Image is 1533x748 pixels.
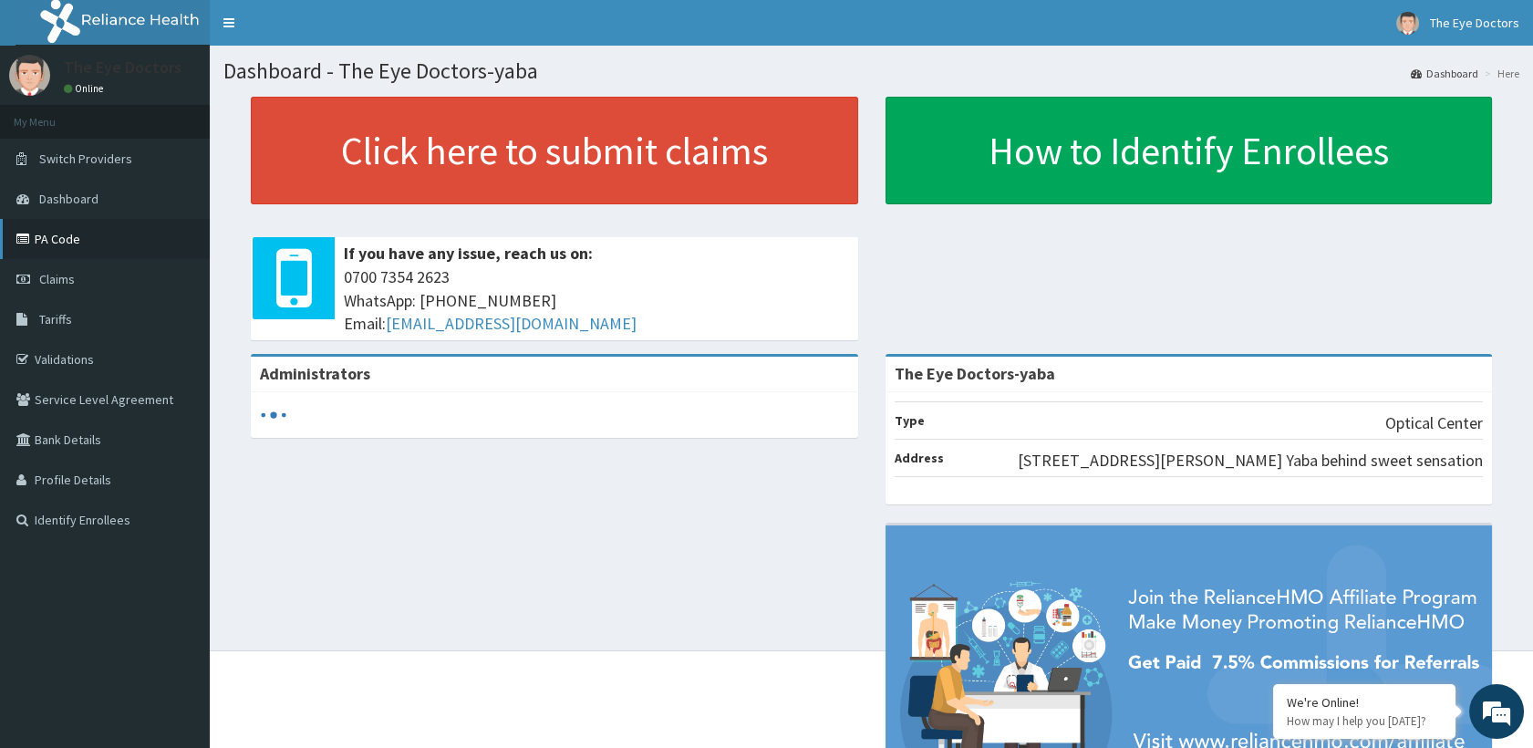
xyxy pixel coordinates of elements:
[886,97,1493,204] a: How to Identify Enrollees
[64,59,181,76] p: The Eye Doctors
[1287,713,1442,729] p: How may I help you today?
[9,55,50,96] img: User Image
[260,401,287,429] svg: audio-loading
[1018,449,1483,473] p: [STREET_ADDRESS][PERSON_NAME] Yaba behind sweet sensation
[64,82,108,95] a: Online
[344,265,849,336] span: 0700 7354 2623 WhatsApp: [PHONE_NUMBER] Email:
[223,59,1519,83] h1: Dashboard - The Eye Doctors-yaba
[1396,12,1419,35] img: User Image
[1385,411,1483,435] p: Optical Center
[39,271,75,287] span: Claims
[895,450,944,466] b: Address
[39,311,72,327] span: Tariffs
[39,191,98,207] span: Dashboard
[344,243,593,264] b: If you have any issue, reach us on:
[1480,66,1519,81] li: Here
[39,151,132,167] span: Switch Providers
[260,363,370,384] b: Administrators
[895,363,1055,384] strong: The Eye Doctors-yaba
[386,313,637,334] a: [EMAIL_ADDRESS][DOMAIN_NAME]
[1430,15,1519,31] span: The Eye Doctors
[251,97,858,204] a: Click here to submit claims
[1411,66,1478,81] a: Dashboard
[1287,694,1442,711] div: We're Online!
[895,412,925,429] b: Type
